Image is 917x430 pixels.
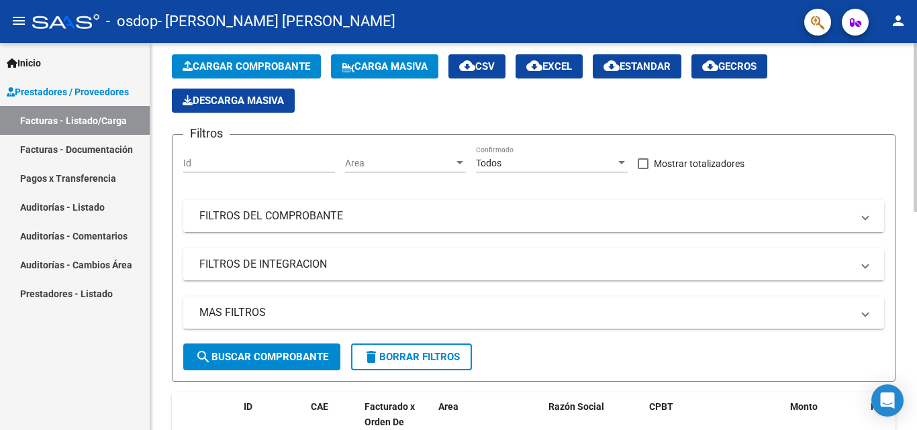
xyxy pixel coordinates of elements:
span: Area [438,401,458,412]
mat-panel-title: FILTROS DEL COMPROBANTE [199,209,852,223]
span: Razón Social [548,401,604,412]
button: EXCEL [516,54,583,78]
button: CSV [448,54,505,78]
span: Area [345,158,454,169]
mat-icon: delete [363,349,379,365]
mat-icon: search [195,349,211,365]
mat-panel-title: MAS FILTROS [199,305,852,320]
span: CPBT [649,401,673,412]
span: ID [244,401,252,412]
app-download-masive: Descarga masiva de comprobantes (adjuntos) [172,89,295,113]
span: Prestadores / Proveedores [7,85,129,99]
mat-icon: menu [11,13,27,29]
mat-expansion-panel-header: FILTROS DE INTEGRACION [183,248,884,280]
mat-icon: cloud_download [526,58,542,74]
span: - osdop [106,7,158,36]
span: Cargar Comprobante [183,60,310,72]
span: CSV [459,60,495,72]
button: Carga Masiva [331,54,438,78]
span: Mostrar totalizadores [654,156,744,172]
button: Gecros [691,54,767,78]
h3: Filtros [183,124,230,143]
span: CAE [311,401,328,412]
span: Carga Masiva [342,60,428,72]
span: Estandar [604,60,671,72]
mat-expansion-panel-header: MAS FILTROS [183,297,884,329]
mat-icon: cloud_download [702,58,718,74]
button: Buscar Comprobante [183,343,340,370]
span: Inicio [7,56,41,70]
mat-expansion-panel-header: FILTROS DEL COMPROBANTE [183,200,884,232]
span: Borrar Filtros [363,351,460,363]
span: Monto [790,401,818,412]
mat-icon: cloud_download [604,58,620,74]
mat-icon: person [890,13,906,29]
span: Todos [476,158,501,168]
span: - [PERSON_NAME] [PERSON_NAME] [158,7,395,36]
button: Cargar Comprobante [172,54,321,78]
button: Descarga Masiva [172,89,295,113]
span: Facturado x Orden De [365,401,415,427]
mat-icon: cloud_download [459,58,475,74]
span: EXCEL [526,60,572,72]
div: Open Intercom Messenger [871,384,904,417]
span: Descarga Masiva [183,95,284,107]
span: Buscar Comprobante [195,351,328,363]
button: Borrar Filtros [351,343,472,370]
span: Gecros [702,60,757,72]
button: Estandar [593,54,681,78]
mat-panel-title: FILTROS DE INTEGRACION [199,257,852,272]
